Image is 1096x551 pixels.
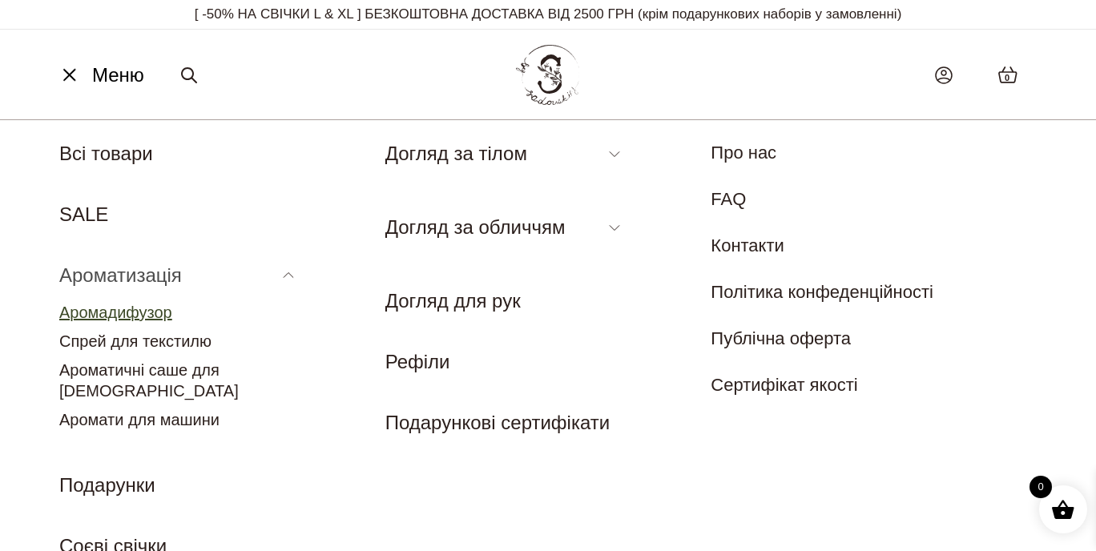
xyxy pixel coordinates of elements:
[981,50,1034,100] a: 0
[59,332,212,350] a: Спрей для текстилю
[711,375,857,395] a: Сертифікат якості
[1005,71,1009,85] span: 0
[385,216,566,238] a: Догляд за обличчям
[52,60,149,90] button: Меню
[711,328,851,348] a: Публічна оферта
[59,264,182,286] a: Ароматизація
[385,143,527,164] a: Догляд за тілом
[385,351,450,372] a: Рефіли
[59,474,155,496] a: Подарунки
[711,282,933,302] a: Політика конфеденційності
[59,304,172,321] a: Аромадифузор
[92,61,144,90] span: Меню
[711,235,784,255] a: Контакти
[385,290,521,312] a: Догляд для рук
[385,412,610,433] a: Подарункові сертифікати
[711,189,746,209] a: FAQ
[1030,476,1052,498] span: 0
[516,45,580,105] img: BY SADOVSKIY
[59,411,220,428] a: Аромати для машини
[59,361,239,400] a: Ароматичні саше для [DEMOGRAPHIC_DATA]
[711,143,776,163] a: Про нас
[59,203,108,225] a: SALE
[59,143,153,164] a: Всі товари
